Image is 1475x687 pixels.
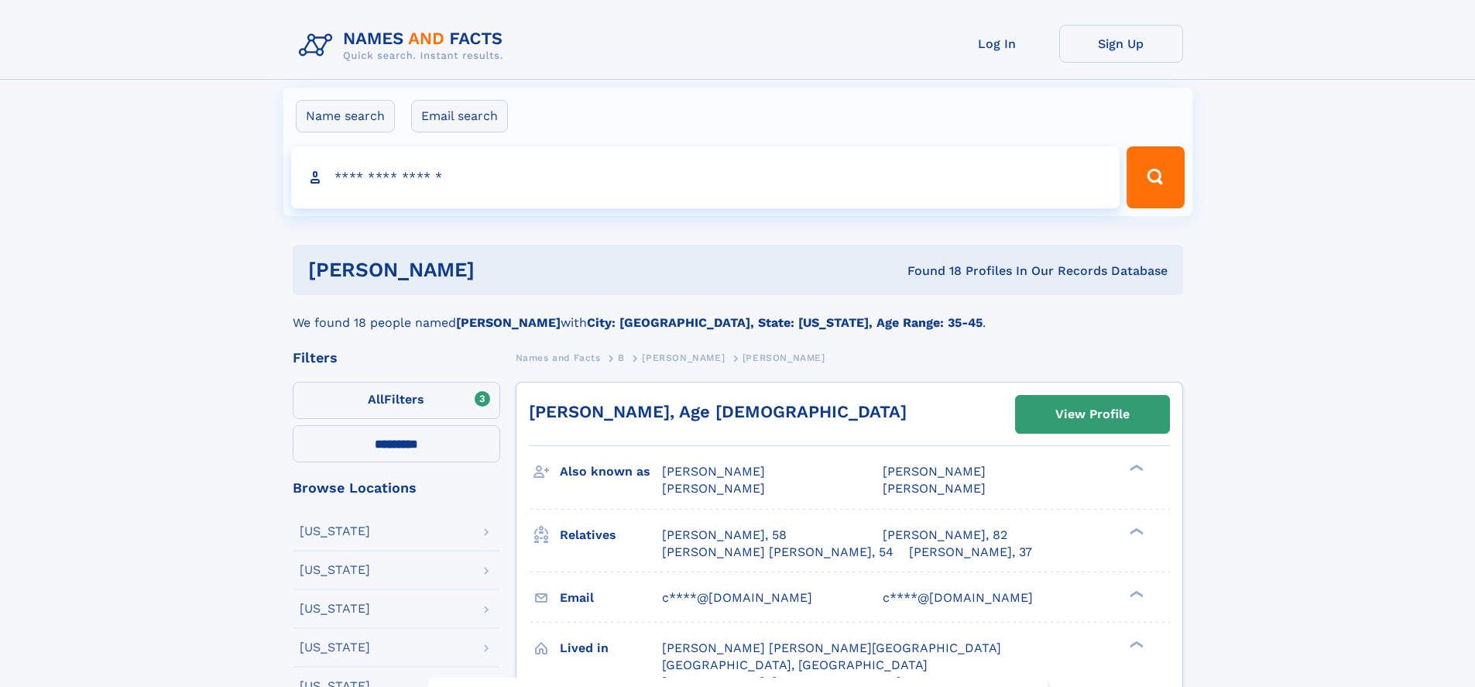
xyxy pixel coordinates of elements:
[1126,639,1144,649] div: ❯
[1126,526,1144,536] div: ❯
[883,464,986,479] span: [PERSON_NAME]
[456,315,561,330] b: [PERSON_NAME]
[662,544,894,561] a: [PERSON_NAME] [PERSON_NAME], 54
[662,464,765,479] span: [PERSON_NAME]
[291,146,1120,208] input: search input
[560,522,662,548] h3: Relatives
[883,527,1007,544] a: [PERSON_NAME], 82
[909,544,1032,561] a: [PERSON_NAME], 37
[300,525,370,538] div: [US_STATE]
[662,658,928,672] span: [GEOGRAPHIC_DATA], [GEOGRAPHIC_DATA]
[300,641,370,654] div: [US_STATE]
[935,25,1059,63] a: Log In
[662,641,1001,655] span: [PERSON_NAME] [PERSON_NAME][GEOGRAPHIC_DATA]
[743,352,825,363] span: [PERSON_NAME]
[883,481,986,496] span: [PERSON_NAME]
[1126,463,1144,473] div: ❯
[293,351,500,365] div: Filters
[1127,146,1184,208] button: Search Button
[411,100,508,132] label: Email search
[293,25,516,67] img: Logo Names and Facts
[293,295,1183,332] div: We found 18 people named with .
[300,603,370,615] div: [US_STATE]
[516,348,601,367] a: Names and Facts
[560,459,662,485] h3: Also known as
[1016,396,1169,433] a: View Profile
[1126,589,1144,599] div: ❯
[296,100,395,132] label: Name search
[300,564,370,576] div: [US_STATE]
[293,382,500,419] label: Filters
[1055,397,1130,432] div: View Profile
[368,392,384,407] span: All
[618,348,625,367] a: B
[662,481,765,496] span: [PERSON_NAME]
[1059,25,1183,63] a: Sign Up
[618,352,625,363] span: B
[587,315,983,330] b: City: [GEOGRAPHIC_DATA], State: [US_STATE], Age Range: 35-45
[642,348,725,367] a: [PERSON_NAME]
[560,585,662,611] h3: Email
[691,263,1168,280] div: Found 18 Profiles In Our Records Database
[560,635,662,661] h3: Lived in
[293,481,500,495] div: Browse Locations
[662,527,787,544] a: [PERSON_NAME], 58
[308,260,691,280] h1: [PERSON_NAME]
[529,402,907,421] a: [PERSON_NAME], Age [DEMOGRAPHIC_DATA]
[642,352,725,363] span: [PERSON_NAME]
